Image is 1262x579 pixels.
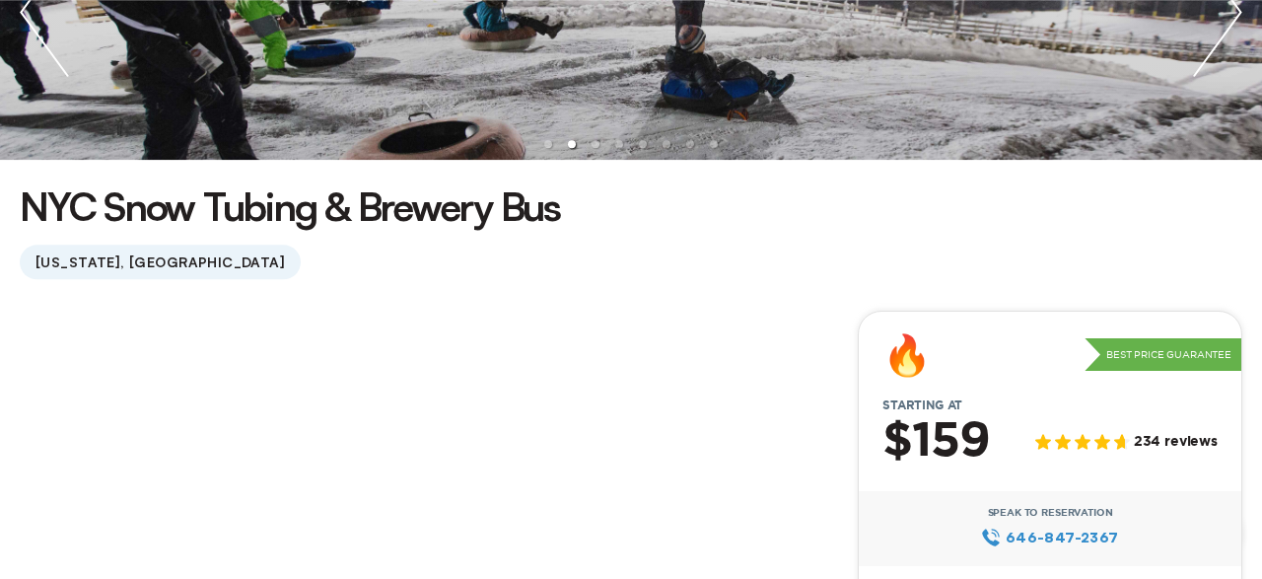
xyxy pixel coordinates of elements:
[859,398,986,412] span: Starting at
[663,140,670,148] li: slide item 6
[615,140,623,148] li: slide item 4
[592,140,599,148] li: slide item 3
[568,140,576,148] li: slide item 2
[710,140,718,148] li: slide item 8
[1006,527,1119,548] span: 646‍-847‍-2367
[20,245,301,279] span: [US_STATE], [GEOGRAPHIC_DATA]
[686,140,694,148] li: slide item 7
[544,140,552,148] li: slide item 1
[882,335,932,375] div: 🔥
[882,416,990,468] h2: $159
[988,507,1113,519] span: Speak to Reservation
[1134,434,1218,451] span: 234 reviews
[20,180,560,233] h1: NYC Snow Tubing & Brewery Bus
[1085,338,1241,372] p: Best Price Guarantee
[639,140,647,148] li: slide item 5
[981,527,1118,548] a: 646‍-847‍-2367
